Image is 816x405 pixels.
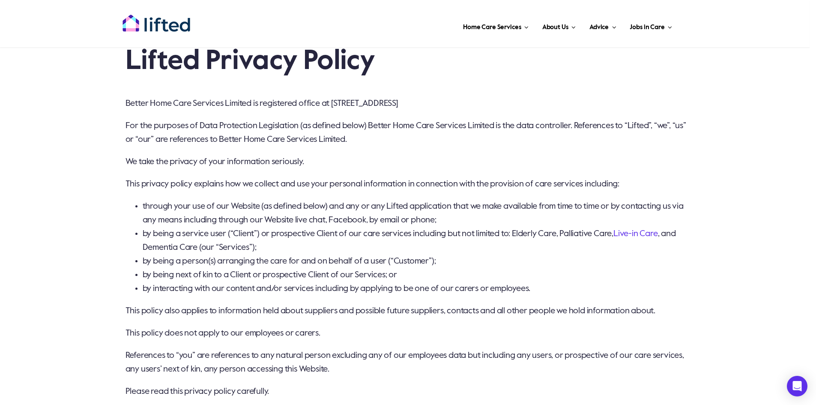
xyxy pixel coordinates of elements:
span: Jobs in Care [630,21,664,34]
li: by being a person(s) arranging the care for and on behalf of a user (“Customer”); [143,255,691,268]
span: Advice [589,21,609,34]
p: We take the privacy of your information seriously. [126,155,691,169]
li: by interacting with our content and/or services including by applying to be one of our carers or ... [143,282,691,296]
p: Better Home Care Services Limited is registered office at [STREET_ADDRESS] [126,97,691,111]
a: Advice [587,13,619,39]
li: by being next of kin to a Client or prospective Client of our Services; or [143,268,691,282]
span: Home Care Services [463,21,521,34]
a: Live-in Care [613,230,658,238]
p: References to “you” are references to any natural person excluding any of our employees data but ... [126,349,691,376]
span: About Us [542,21,568,34]
h1: Lifted Privacy Policy [126,44,691,78]
p: For the purposes of Data Protection Legislation (as defined below) Better Home Care Services Limi... [126,119,691,147]
a: Jobs in Care [627,13,675,39]
p: This privacy policy explains how we collect and use your personal information in connection with ... [126,177,691,191]
a: About Us [540,13,578,39]
p: Please read this privacy policy carefully. [126,385,691,399]
p: This policy also applies to information held about suppliers and possible future suppliers, conta... [126,304,691,318]
p: This policy does not apply to our employees or carers. [126,327,691,340]
li: through your use of our Website (as defined below) and any or any Lifted application that we make... [143,200,691,227]
li: by being a service user (“Client”) or prospective Client of our care services including but not l... [143,227,691,255]
a: Home Care Services [460,13,531,39]
nav: Main Menu [218,13,675,39]
div: Open Intercom Messenger [787,376,807,396]
a: lifted-logo [122,14,191,23]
